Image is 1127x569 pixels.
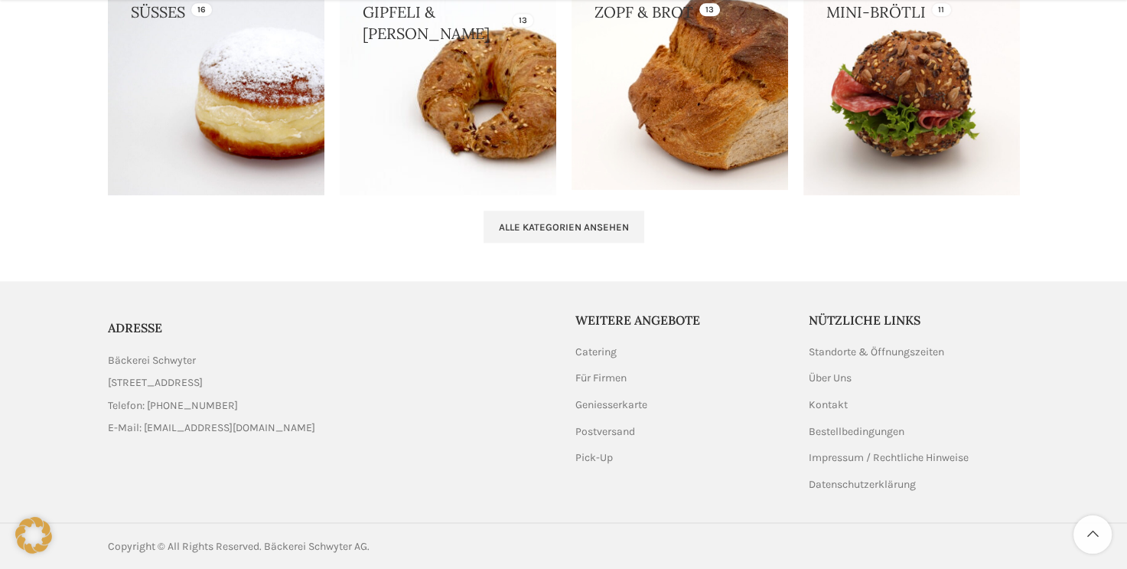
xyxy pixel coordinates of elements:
span: ADRESSE [108,320,162,335]
div: Copyright © All Rights Reserved. Bäckerei Schwyter AG. [108,538,556,555]
a: Über Uns [809,371,853,386]
a: Pick-Up [575,450,614,466]
span: Alle Kategorien ansehen [499,221,629,234]
a: Bestellbedingungen [809,424,906,440]
a: Geniesserkarte [575,397,649,413]
a: Datenschutzerklärung [809,477,917,492]
a: Standorte & Öffnungszeiten [809,345,946,360]
a: List item link [108,397,552,414]
a: Scroll to top button [1073,515,1112,554]
a: Kontakt [809,397,849,413]
a: Für Firmen [575,371,628,386]
span: Bäckerei Schwyter [108,352,196,369]
h5: Weitere Angebote [575,312,787,329]
a: List item link [108,420,552,437]
a: Impressum / Rechtliche Hinweise [809,450,970,466]
a: Postversand [575,424,637,440]
a: Catering [575,345,618,360]
a: Alle Kategorien ansehen [484,211,644,243]
h5: Nützliche Links [809,312,1020,329]
span: [STREET_ADDRESS] [108,374,203,391]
